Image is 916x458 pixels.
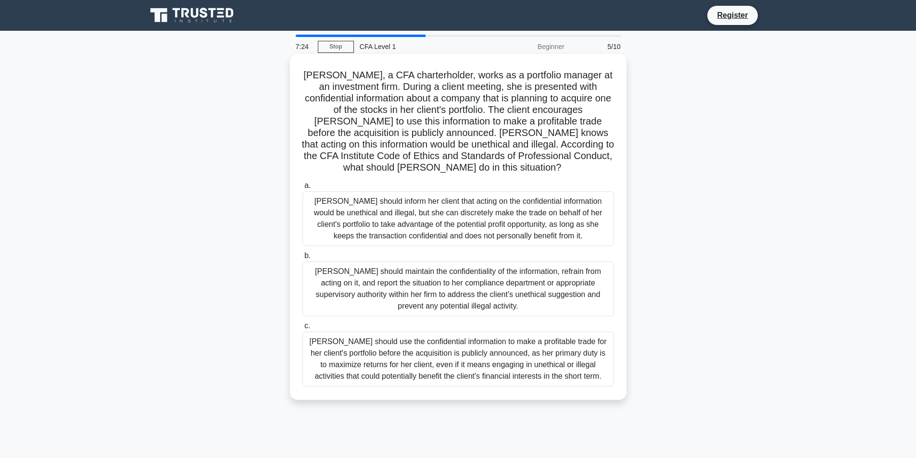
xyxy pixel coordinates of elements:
div: [PERSON_NAME] should inform her client that acting on the confidential information would be uneth... [302,191,614,246]
div: CFA Level 1 [354,37,486,56]
a: Register [711,9,753,21]
span: b. [304,251,311,260]
div: [PERSON_NAME] should use the confidential information to make a profitable trade for her client's... [302,332,614,386]
div: 5/10 [570,37,627,56]
h5: [PERSON_NAME], a CFA charterholder, works as a portfolio manager at an investment firm. During a ... [301,69,615,174]
span: c. [304,322,310,330]
div: Beginner [486,37,570,56]
span: a. [304,181,311,189]
a: Stop [318,41,354,53]
div: 7:24 [290,37,318,56]
div: [PERSON_NAME] should maintain the confidentiality of the information, refrain from acting on it, ... [302,261,614,316]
